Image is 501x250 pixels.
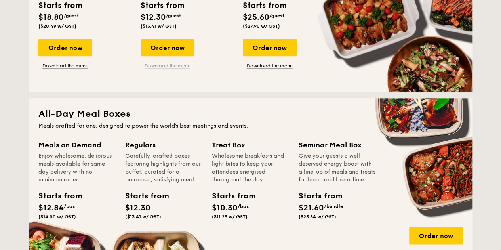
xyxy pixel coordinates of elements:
div: Carefully-crafted boxes featuring highlights from our buffet, curated for a balanced, satisfying ... [125,152,202,184]
div: Give your guests a well-deserved energy boost with a line-up of meals and treats for lunch and br... [299,152,376,184]
div: Regulars [125,139,202,151]
div: Starts from [299,190,334,202]
span: ($20.49 w/ GST) [38,23,76,29]
a: Download the menu [243,63,297,69]
div: Order now [141,39,194,56]
span: /bundle [324,204,343,209]
h2: All-Day Meal Boxes [38,108,463,120]
div: Seminar Meal Box [299,139,376,151]
span: ($23.54 w/ GST) [299,214,336,219]
span: $18.80 [38,13,64,22]
span: ($13.41 w/ GST) [125,214,161,219]
div: Meals crafted for one, designed to power the world's best meetings and events. [38,122,463,130]
div: Meals on Demand [38,139,116,151]
span: /guest [269,13,284,19]
div: Order now [409,227,463,244]
a: Download the menu [141,63,194,69]
span: /box [64,204,75,209]
div: Wholesome breakfasts and light bites to keep your attendees energised throughout the day. [212,152,289,184]
span: /box [238,204,249,209]
span: ($11.23 w/ GST) [212,214,248,219]
div: Treat Box [212,139,289,151]
span: $12.84 [38,203,64,213]
span: ($27.90 w/ GST) [243,23,280,29]
div: Enjoy wholesome, delicious meals available for same-day delivery with no minimum order. [38,152,116,184]
span: $25.60 [243,13,269,22]
div: Order now [243,39,297,56]
span: $10.30 [212,203,238,213]
a: Download the menu [38,63,92,69]
span: $12.30 [125,203,150,213]
div: Order now [38,39,92,56]
span: $12.30 [141,13,166,22]
span: ($14.00 w/ GST) [38,214,76,219]
div: Starts from [38,190,74,202]
span: /guest [166,13,181,19]
div: Starts from [212,190,248,202]
div: Starts from [125,190,161,202]
span: ($13.41 w/ GST) [141,23,177,29]
span: $21.60 [299,203,324,213]
span: /guest [64,13,79,19]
